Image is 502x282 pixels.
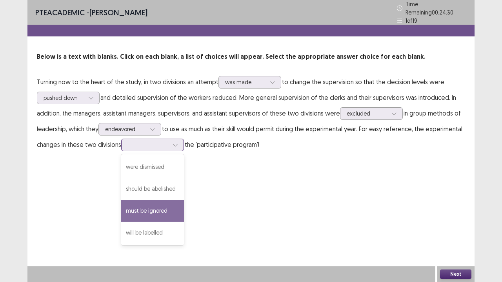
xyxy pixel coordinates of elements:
[440,269,471,279] button: Next
[406,16,417,25] p: 1 of 19
[105,123,146,135] div: endeavored
[37,52,465,61] p: Below is a text with blanks. Click on each blank, a list of choices will appear. Select the appro...
[44,92,84,104] div: pushed down
[35,7,85,17] span: PTE academic
[121,156,184,178] div: were dismissed
[121,200,184,222] div: must be ignored
[35,7,147,18] p: - [PERSON_NAME]
[225,76,266,88] div: was made
[347,108,387,119] div: excluded
[121,222,184,244] div: will be labelled
[121,178,184,200] div: should be abolished
[37,74,465,152] p: Turning now to the heart of the study, in two divisions an attempt to change the supervision so t...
